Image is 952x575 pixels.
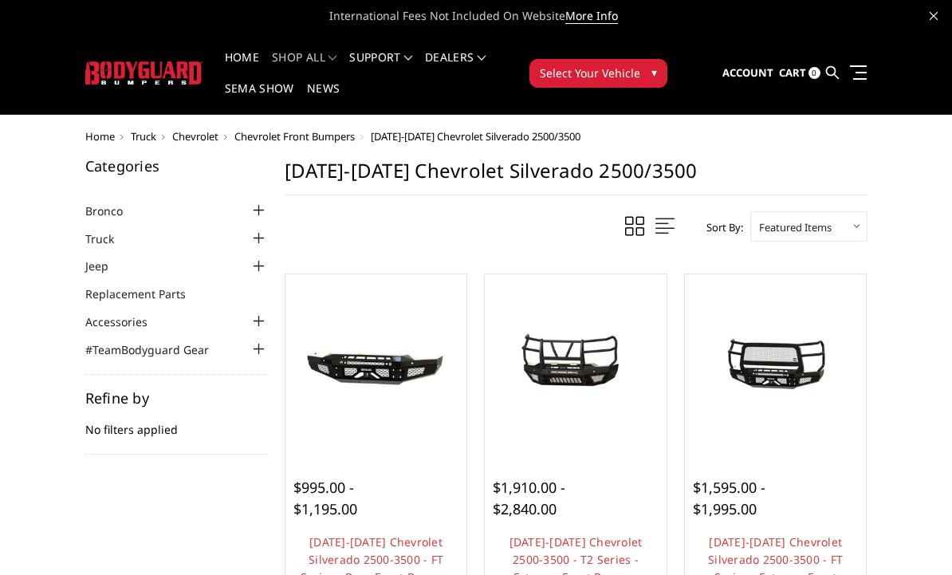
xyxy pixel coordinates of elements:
a: 2020-2023 Chevrolet Silverado 2500-3500 - FT Series - Base Front Bumper 2020-2023 Chevrolet Silve... [289,278,463,452]
button: Select Your Vehicle [529,59,667,88]
a: SEMA Show [225,83,294,114]
a: Truck [131,129,156,144]
img: 2020-2023 Chevrolet Silverado 2500-3500 - FT Series - Extreme Front Bumper [689,326,863,404]
img: 2020-2023 Chevrolet 2500-3500 - T2 Series - Extreme Front Bumper (receiver or winch) [489,325,663,405]
a: Cart 0 [779,52,820,95]
h5: Refine by [85,391,269,405]
h5: Categories [85,159,269,173]
a: Chevrolet [172,129,218,144]
label: Sort By: [698,215,743,239]
a: Support [349,52,412,83]
a: #TeamBodyguard Gear [85,341,229,358]
a: News [307,83,340,114]
span: Select Your Vehicle [540,65,640,81]
a: More Info [565,8,618,24]
span: 0 [808,67,820,79]
a: Accessories [85,313,167,330]
h1: [DATE]-[DATE] Chevrolet Silverado 2500/3500 [285,159,867,195]
img: 2020-2023 Chevrolet Silverado 2500-3500 - FT Series - Base Front Bumper [289,326,463,404]
a: shop all [272,52,336,83]
img: BODYGUARD BUMPERS [85,61,203,85]
a: Dealers [425,52,486,83]
span: Account [722,65,773,80]
a: Replacement Parts [85,286,206,302]
a: 2020-2023 Chevrolet 2500-3500 - T2 Series - Extreme Front Bumper (receiver or winch) 2020-2023 Ch... [489,278,663,452]
a: Bronco [85,203,143,219]
a: 2020-2023 Chevrolet Silverado 2500-3500 - FT Series - Extreme Front Bumper 2020-2023 Chevrolet Si... [689,278,863,452]
a: Jeep [85,258,128,274]
span: Cart [779,65,806,80]
span: ▾ [651,64,657,81]
a: Truck [85,230,134,247]
span: $995.00 - $1,195.00 [293,478,357,518]
a: Chevrolet Front Bumpers [234,129,355,144]
span: [DATE]-[DATE] Chevrolet Silverado 2500/3500 [371,129,580,144]
a: Home [85,129,115,144]
div: No filters applied [85,391,269,455]
span: $1,595.00 - $1,995.00 [693,478,765,518]
a: Account [722,52,773,95]
a: Home [225,52,259,83]
span: $1,910.00 - $2,840.00 [493,478,565,518]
